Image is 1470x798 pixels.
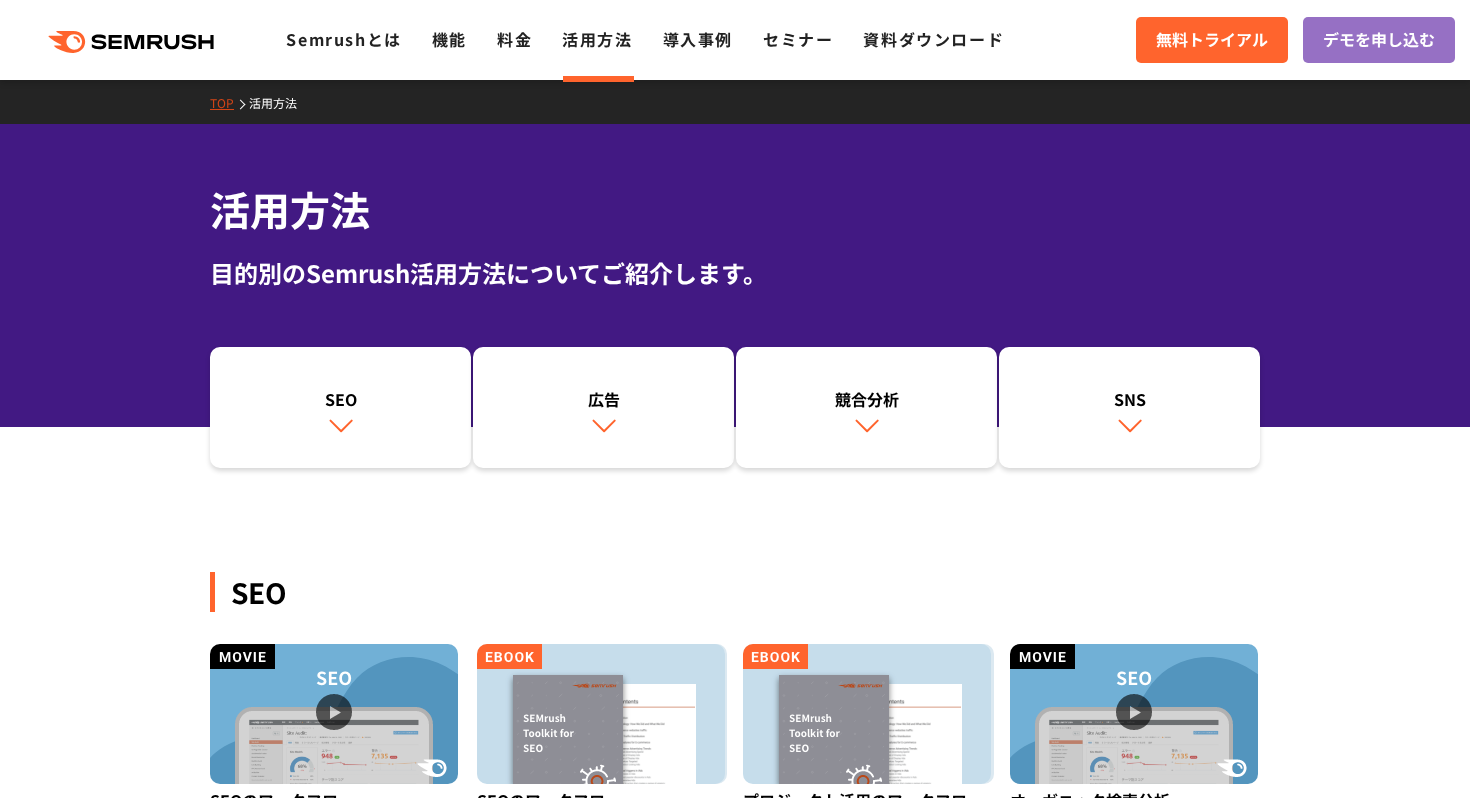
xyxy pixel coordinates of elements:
span: 無料トライアル [1156,27,1268,53]
a: セミナー [763,27,833,51]
div: 広告 [483,387,724,411]
div: 競合分析 [746,387,987,411]
a: SEO [210,347,471,469]
a: 活用方法 [562,27,632,51]
a: 料金 [497,27,532,51]
a: 広告 [473,347,734,469]
div: 目的別のSemrush活用方法についてご紹介します。 [210,255,1260,291]
a: SNS [999,347,1260,469]
a: 導入事例 [663,27,733,51]
h1: 活用方法 [210,180,1260,239]
a: 機能 [432,27,467,51]
a: 無料トライアル [1136,17,1288,63]
span: デモを申し込む [1323,27,1435,53]
div: SEO [210,572,1260,612]
a: TOP [210,94,249,111]
a: デモを申し込む [1303,17,1455,63]
a: 競合分析 [736,347,997,469]
a: 資料ダウンロード [863,27,1004,51]
div: SEO [220,387,461,411]
a: Semrushとは [286,27,401,51]
div: SNS [1009,387,1250,411]
a: 活用方法 [249,94,312,111]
